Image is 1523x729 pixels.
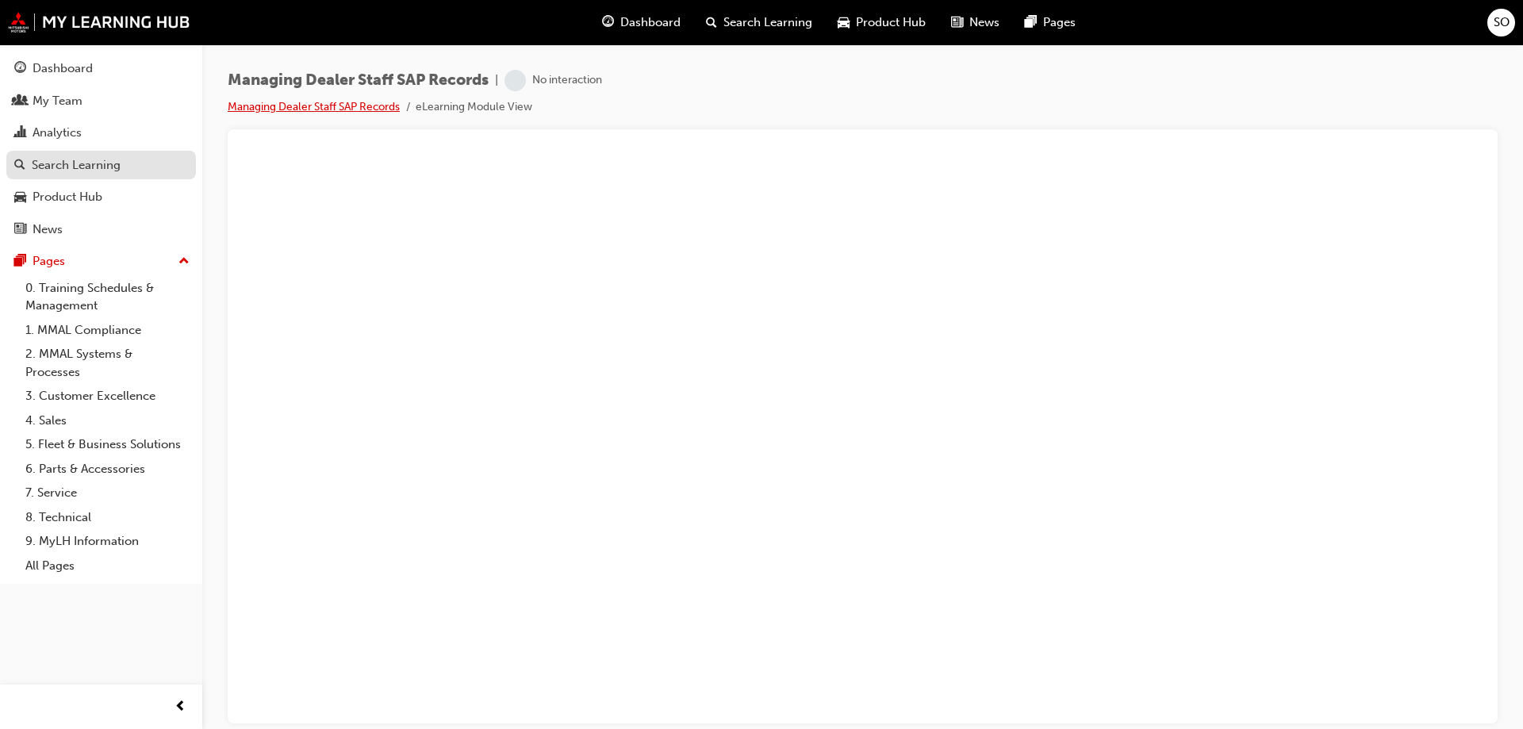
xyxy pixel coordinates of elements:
[532,73,602,88] div: No interaction
[33,188,102,206] div: Product Hub
[175,697,186,717] span: prev-icon
[19,432,196,457] a: 5. Fleet & Business Solutions
[14,223,26,237] span: news-icon
[6,247,196,276] button: Pages
[33,59,93,78] div: Dashboard
[938,6,1012,39] a: news-iconNews
[6,86,196,116] a: My Team
[838,13,850,33] span: car-icon
[19,318,196,343] a: 1. MMAL Compliance
[19,554,196,578] a: All Pages
[416,98,532,117] li: eLearning Module View
[495,71,498,90] span: |
[693,6,825,39] a: search-iconSearch Learning
[33,252,65,270] div: Pages
[706,13,717,33] span: search-icon
[969,13,999,32] span: News
[1012,6,1088,39] a: pages-iconPages
[620,13,681,32] span: Dashboard
[228,71,489,90] span: Managing Dealer Staff SAP Records
[33,124,82,142] div: Analytics
[14,94,26,109] span: people-icon
[1494,13,1510,32] span: SO
[14,159,25,173] span: search-icon
[14,190,26,205] span: car-icon
[19,409,196,433] a: 4. Sales
[951,13,963,33] span: news-icon
[19,457,196,482] a: 6. Parts & Accessories
[825,6,938,39] a: car-iconProduct Hub
[6,182,196,212] a: Product Hub
[19,384,196,409] a: 3. Customer Excellence
[1487,9,1515,36] button: SO
[6,118,196,148] a: Analytics
[6,151,196,180] a: Search Learning
[178,251,190,272] span: up-icon
[1043,13,1076,32] span: Pages
[32,156,121,175] div: Search Learning
[14,126,26,140] span: chart-icon
[856,13,926,32] span: Product Hub
[723,13,812,32] span: Search Learning
[8,12,190,33] img: mmal
[19,276,196,318] a: 0. Training Schedules & Management
[6,54,196,83] a: Dashboard
[1025,13,1037,33] span: pages-icon
[33,221,63,239] div: News
[589,6,693,39] a: guage-iconDashboard
[228,100,400,113] a: Managing Dealer Staff SAP Records
[14,255,26,269] span: pages-icon
[19,342,196,384] a: 2. MMAL Systems & Processes
[6,215,196,244] a: News
[602,13,614,33] span: guage-icon
[6,51,196,247] button: DashboardMy TeamAnalyticsSearch LearningProduct HubNews
[504,70,526,91] span: learningRecordVerb_NONE-icon
[19,529,196,554] a: 9. MyLH Information
[14,62,26,76] span: guage-icon
[19,505,196,530] a: 8. Technical
[19,481,196,505] a: 7. Service
[33,92,82,110] div: My Team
